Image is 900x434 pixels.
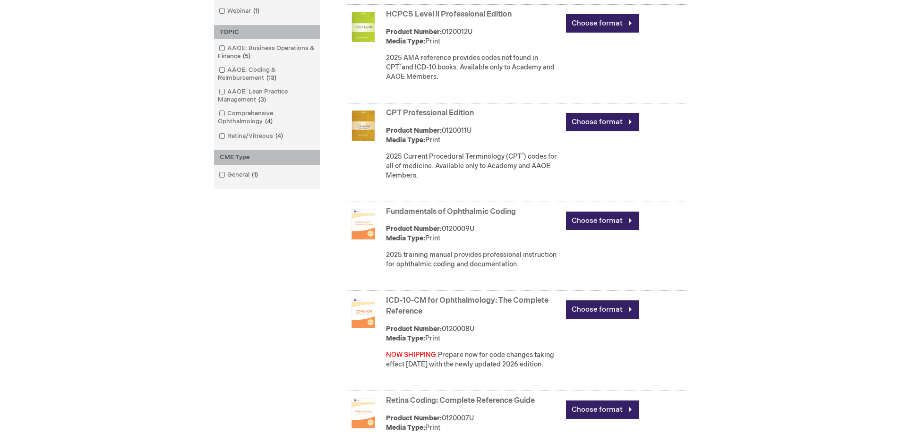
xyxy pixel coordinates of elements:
span: 3 [256,96,268,103]
strong: Media Type: [386,424,425,432]
img: Fundamentals of Ophthalmic Coding [348,209,378,239]
a: Choose format [566,113,639,131]
div: 0120009U Print [386,224,561,243]
strong: Product Number: [386,325,442,333]
a: General1 [216,170,262,179]
strong: Product Number: [386,28,442,36]
a: HCPCS Level ll Professional Edition [386,10,512,19]
sup: ® [399,63,402,68]
a: Choose format [566,400,639,419]
strong: Product Number: [386,127,442,135]
div: TOPIC [214,25,320,40]
div: CME Type [214,150,320,165]
a: Retina/Vitreous4 [216,132,287,141]
a: AAOE: Coding & Reimbursement13 [216,66,317,83]
p: 2025 Current Procedural Terminology (CPT ) codes for all of medicine. Available only to Academy a... [386,152,561,180]
span: 4 [273,132,285,140]
img: ICD-10-CM for Ophthalmology: The Complete Reference [348,298,378,328]
a: Choose format [566,14,639,33]
p: 2025 training manual provides professional instruction for ophthalmic coding and documentation. [386,250,561,269]
a: Comprehensive Ophthalmology4 [216,109,317,126]
strong: Product Number: [386,414,442,422]
a: AAOE: Business Operations & Finance5 [216,44,317,61]
a: Retina Coding: Complete Reference Guide [386,396,535,405]
strong: Media Type: [386,37,425,45]
strong: Media Type: [386,334,425,342]
div: Prepare now for code changes taking effect [DATE] with the newly updated 2026 edition. [386,350,561,369]
a: Webinar1 [216,7,263,16]
img: CPT Professional Edition [348,111,378,141]
font: NOW SHIPPING: [386,351,438,359]
img: Retina Coding: Complete Reference Guide [348,398,378,428]
a: ICD-10-CM for Ophthalmology: The Complete Reference [386,296,549,316]
div: 0120007U Print [386,414,561,433]
strong: Product Number: [386,225,442,233]
div: 0120012U Print [386,27,561,46]
strong: Media Type: [386,136,425,144]
strong: Media Type: [386,234,425,242]
div: 0120011U Print [386,126,561,145]
img: HCPCS Level ll Professional Edition [348,12,378,42]
span: 1 [251,7,262,15]
span: 13 [264,74,279,82]
sup: ® [522,152,524,158]
a: Fundamentals of Ophthalmic Coding [386,207,516,216]
a: AAOE: Lean Practice Management3 [216,87,317,104]
span: 4 [263,118,275,125]
a: Choose format [566,212,639,230]
span: 1 [249,171,260,179]
div: 0120008U Print [386,324,561,343]
span: 5 [240,52,253,60]
a: Choose format [566,300,639,319]
p: 2025 AMA reference provides codes not found in CPT and ICD-10 books. Available only to Academy an... [386,53,561,82]
a: CPT Professional Edition [386,109,474,118]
